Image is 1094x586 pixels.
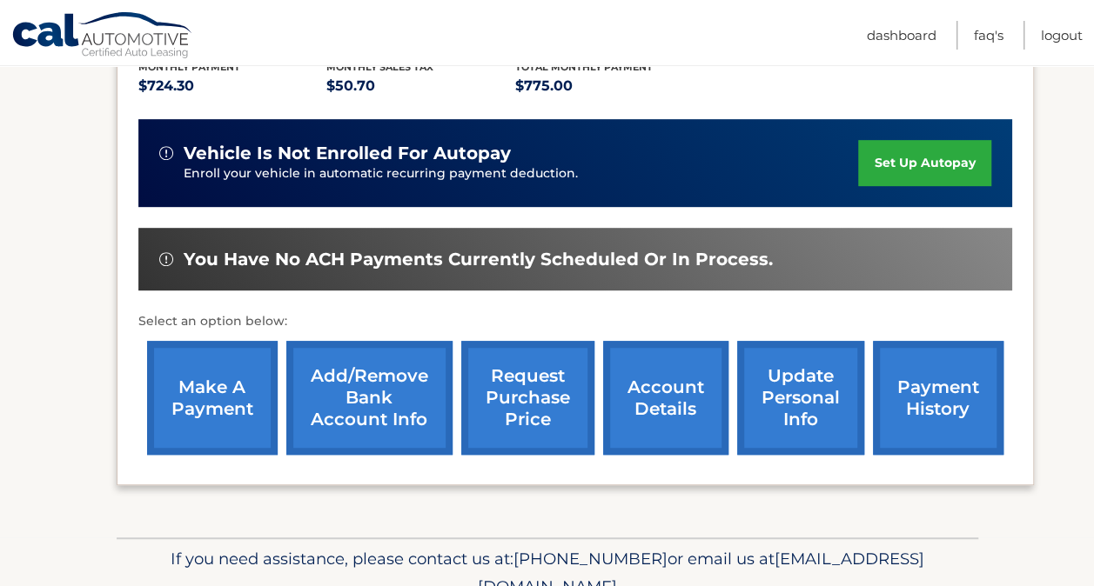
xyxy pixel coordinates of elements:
[326,74,515,98] p: $50.70
[513,549,668,569] span: [PHONE_NUMBER]
[737,341,864,455] a: update personal info
[867,21,936,50] a: Dashboard
[184,249,773,270] span: You have no ACH payments currently scheduled or in process.
[1041,21,1083,50] a: Logout
[515,61,653,73] span: Total Monthly Payment
[138,61,240,73] span: Monthly Payment
[147,341,278,455] a: make a payment
[974,21,1003,50] a: FAQ's
[159,252,173,266] img: alert-white.svg
[515,74,704,98] p: $775.00
[461,341,594,455] a: request purchase price
[873,341,1003,455] a: payment history
[11,11,194,62] a: Cal Automotive
[184,143,511,164] span: vehicle is not enrolled for autopay
[184,164,859,183] p: Enroll your vehicle in automatic recurring payment deduction.
[603,341,728,455] a: account details
[286,341,453,455] a: Add/Remove bank account info
[138,311,1012,332] p: Select an option below:
[858,140,990,186] a: set up autopay
[159,146,173,160] img: alert-white.svg
[326,61,433,73] span: Monthly sales Tax
[138,74,327,98] p: $724.30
